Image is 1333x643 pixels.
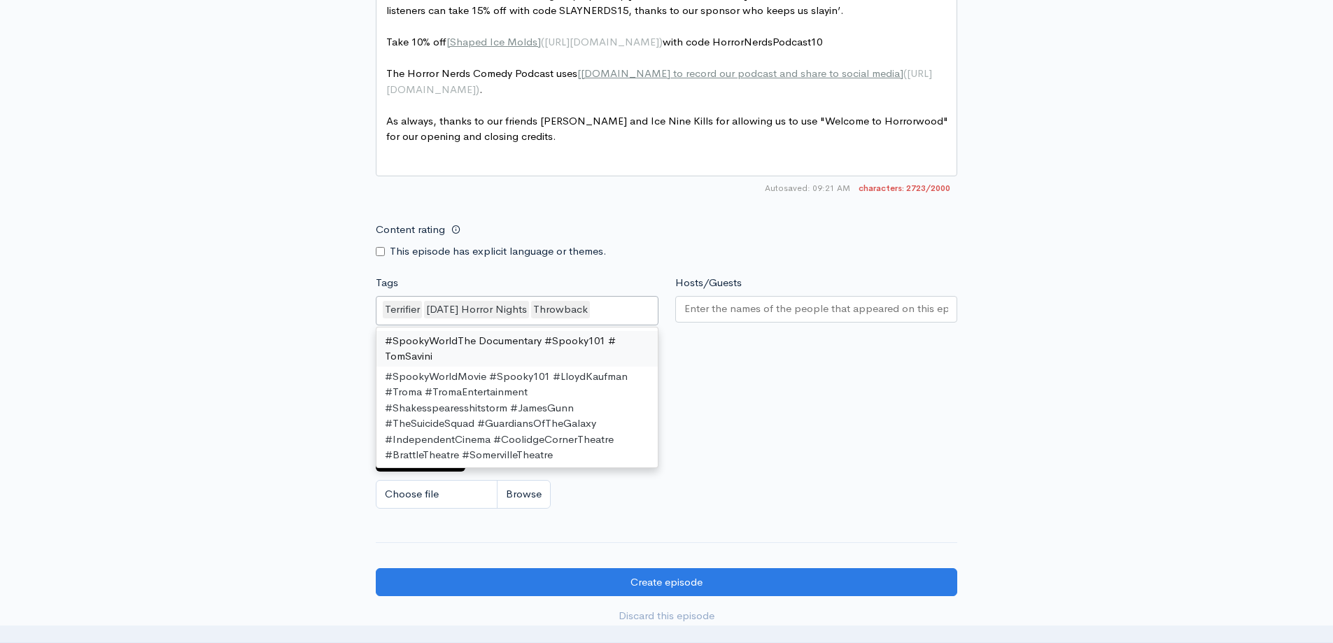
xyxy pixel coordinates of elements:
[446,35,450,48] span: [
[900,66,903,80] span: ]
[376,215,445,244] label: Content rating
[386,66,932,96] span: The Horror Nerds Comedy Podcast uses .
[537,35,541,48] span: ]
[659,35,663,48] span: )
[541,35,544,48] span: (
[390,243,607,260] label: This episode has explicit language or themes.
[577,66,581,80] span: [
[544,35,659,48] span: [URL][DOMAIN_NAME]
[376,275,398,291] label: Tags
[376,568,957,597] input: Create episode
[675,275,742,291] label: Hosts/Guests
[376,465,658,486] div: #Spooktacular: The Movie
[859,182,950,195] span: 2723/2000
[376,363,957,377] small: If no artwork is selected your default podcast artwork will be used
[376,367,658,465] div: #SpookyWorldMovie #Spooky101 #LloydKaufman #Troma #TromaEntertainment #Shakesspearesshitstorm #Ja...
[376,331,658,367] div: #SpookyWorldThe Documentary #Spooky101 # TomSavini
[684,301,949,317] input: Enter the names of the people that appeared on this episode
[386,114,951,143] span: As always, thanks to our friends [PERSON_NAME] and Ice Nine Kills for allowing us to use "Welcome...
[386,66,932,96] span: [URL][DOMAIN_NAME]
[903,66,907,80] span: (
[476,83,479,96] span: )
[450,35,537,48] span: Shaped Ice Molds
[424,301,529,318] div: [DATE] Horror Nights
[765,182,850,195] span: Autosaved: 09:21 AM
[531,301,590,318] div: Throwback
[581,66,900,80] span: [DOMAIN_NAME] to record our podcast and share to social media
[376,602,957,630] a: Discard this episode
[386,35,822,48] span: Take 10% off with code HorrorNerdsPodcast10
[383,301,422,318] div: Terrifier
